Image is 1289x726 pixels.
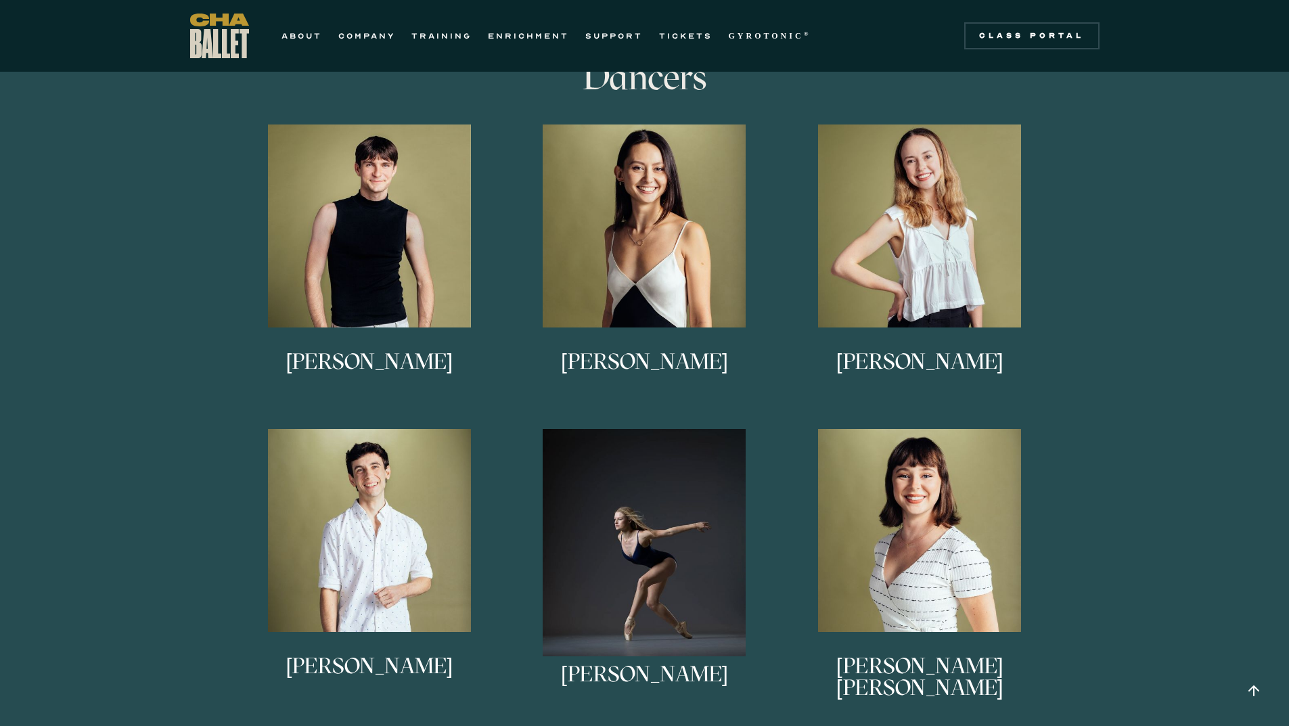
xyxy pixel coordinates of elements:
[561,663,728,708] h3: [PERSON_NAME]
[281,28,322,44] a: ABOUT
[190,14,249,58] a: home
[514,124,775,409] a: [PERSON_NAME]
[286,655,453,700] h3: [PERSON_NAME]
[514,429,775,713] a: [PERSON_NAME]
[585,28,643,44] a: SUPPORT
[789,655,1051,700] h3: [PERSON_NAME] [PERSON_NAME]
[729,28,811,44] a: GYROTONIC®
[659,28,713,44] a: TICKETS
[836,350,1003,395] h3: [PERSON_NAME]
[804,30,811,37] sup: ®
[338,28,395,44] a: COMPANY
[239,124,501,409] a: [PERSON_NAME]
[972,30,1091,41] div: Class Portal
[286,350,453,395] h3: [PERSON_NAME]
[729,31,804,41] strong: GYROTONIC
[561,350,728,395] h3: [PERSON_NAME]
[488,28,569,44] a: ENRICHMENT
[411,28,472,44] a: TRAINING
[789,124,1051,409] a: [PERSON_NAME]
[789,429,1051,713] a: [PERSON_NAME] [PERSON_NAME]
[239,429,501,713] a: [PERSON_NAME]
[425,57,865,97] h3: Dancers
[964,22,1100,49] a: Class Portal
